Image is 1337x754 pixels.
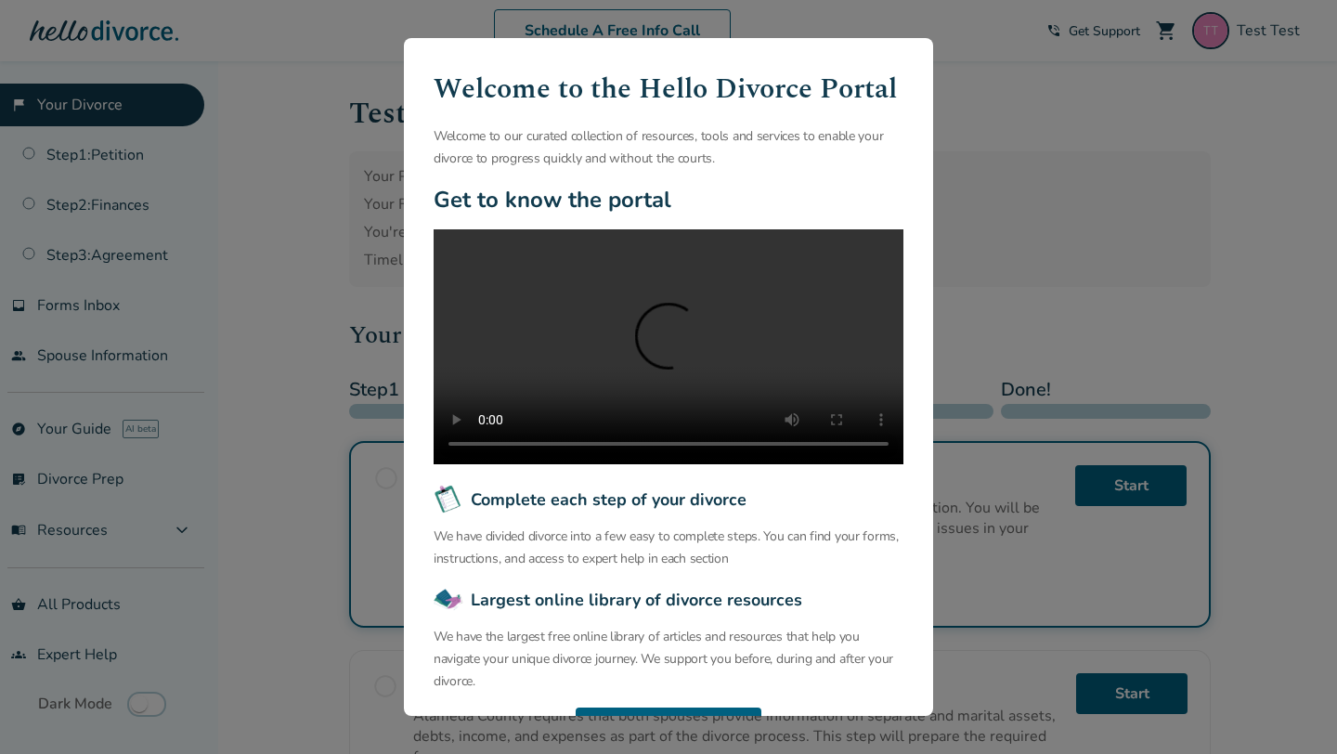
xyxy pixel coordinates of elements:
button: Continue [576,708,761,748]
span: Complete each step of your divorce [471,487,746,512]
p: We have divided divorce into a few easy to complete steps. You can find your forms, instructions,... [434,526,903,570]
span: Largest online library of divorce resources [471,588,802,612]
h1: Welcome to the Hello Divorce Portal [434,68,903,110]
iframe: Chat Widget [1244,665,1337,754]
p: We have the largest free online library of articles and resources that help you navigate your uni... [434,626,903,693]
h2: Get to know the portal [434,185,903,214]
img: Complete each step of your divorce [434,485,463,514]
p: Welcome to our curated collection of resources, tools and services to enable your divorce to prog... [434,125,903,170]
img: Largest online library of divorce resources [434,585,463,615]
